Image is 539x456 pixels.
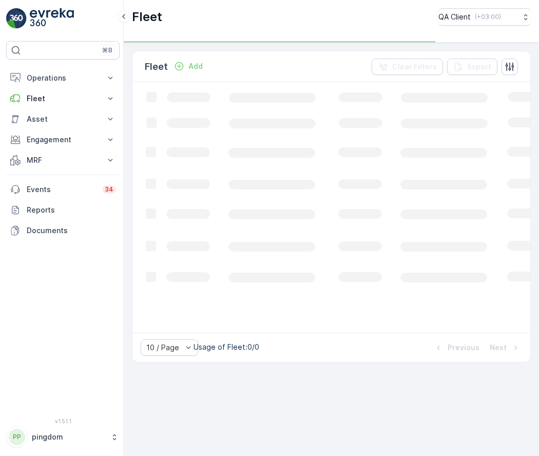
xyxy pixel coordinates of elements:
[438,8,531,26] button: QA Client(+03:00)
[6,200,120,220] a: Reports
[27,205,115,215] p: Reports
[468,62,491,72] p: Export
[6,129,120,150] button: Engagement
[392,62,437,72] p: Clear Filters
[489,341,522,354] button: Next
[448,343,479,353] p: Previous
[6,418,120,424] span: v 1.51.1
[6,220,120,241] a: Documents
[27,135,99,145] p: Engagement
[32,432,105,442] p: pingdom
[490,343,507,353] p: Next
[145,60,168,74] p: Fleet
[372,59,443,75] button: Clear Filters
[194,342,259,352] p: Usage of Fleet : 0/0
[6,179,120,200] a: Events34
[475,13,501,21] p: ( +03:00 )
[6,109,120,129] button: Asset
[6,426,120,448] button: PPpingdom
[27,93,99,104] p: Fleet
[27,155,99,165] p: MRF
[27,114,99,124] p: Asset
[105,185,113,194] p: 34
[132,9,162,25] p: Fleet
[102,46,112,54] p: ⌘B
[30,8,74,29] img: logo_light-DOdMpM7g.png
[6,88,120,109] button: Fleet
[27,184,97,195] p: Events
[27,225,115,236] p: Documents
[6,150,120,170] button: MRF
[188,61,203,71] p: Add
[438,12,471,22] p: QA Client
[9,429,25,445] div: PP
[170,60,207,72] button: Add
[447,59,497,75] button: Export
[27,73,99,83] p: Operations
[6,68,120,88] button: Operations
[432,341,480,354] button: Previous
[6,8,27,29] img: logo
